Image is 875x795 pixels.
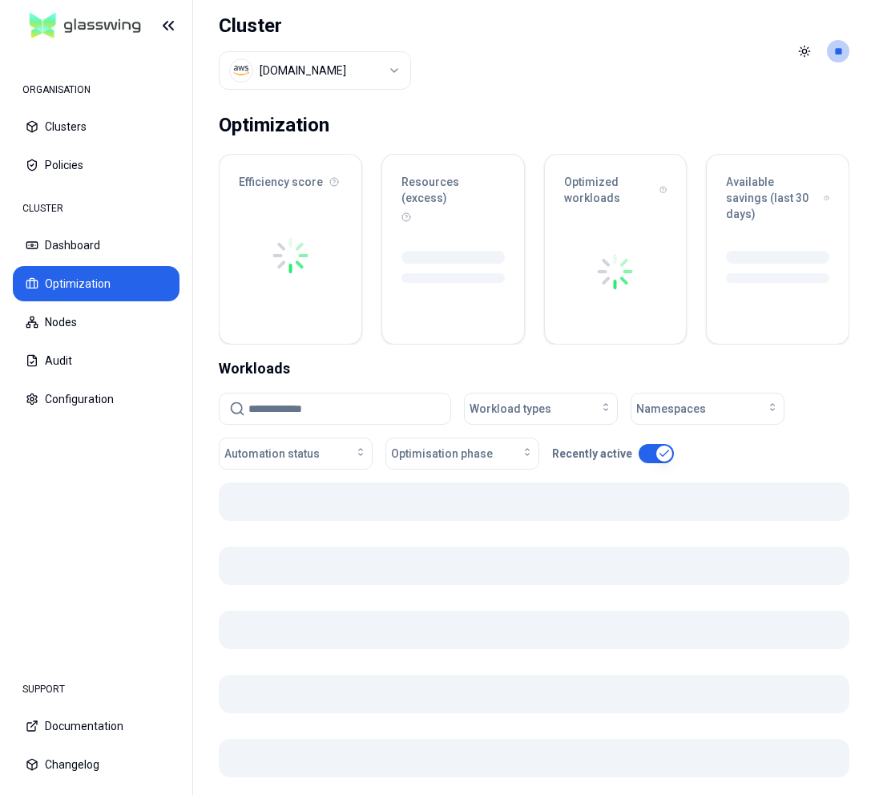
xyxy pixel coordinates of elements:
span: Namespaces [636,401,706,417]
button: Select a value [219,51,411,90]
button: Configuration [13,381,179,417]
button: Documentation [13,708,179,744]
span: Automation status [224,446,320,462]
img: GlassWing [23,7,147,45]
button: Workload types [464,393,618,425]
button: Optimisation phase [385,438,539,470]
div: Workloads [219,357,849,380]
p: Recently active [552,446,632,462]
div: Efficiency score [220,155,361,200]
button: Policies [13,147,179,183]
div: Optimization [219,109,329,141]
button: Namespaces [631,393,784,425]
span: Optimisation phase [391,446,493,462]
span: Workload types [470,401,551,417]
button: Nodes [13,305,179,340]
div: SUPPORT [13,673,179,705]
div: ORGANISATION [13,74,179,106]
img: aws [233,63,249,79]
button: Changelog [13,747,179,782]
h1: Cluster [219,13,411,38]
div: CLUSTER [13,192,179,224]
button: Clusters [13,109,179,144]
div: luke.kubernetes.hipagesgroup.com.au [260,63,346,79]
button: Automation status [219,438,373,470]
button: Audit [13,343,179,378]
button: Dashboard [13,228,179,263]
div: Available savings (last 30 days) [707,155,849,232]
div: Optimized workloads [545,155,687,216]
button: Optimization [13,266,179,301]
div: Resources (excess) [382,155,524,232]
